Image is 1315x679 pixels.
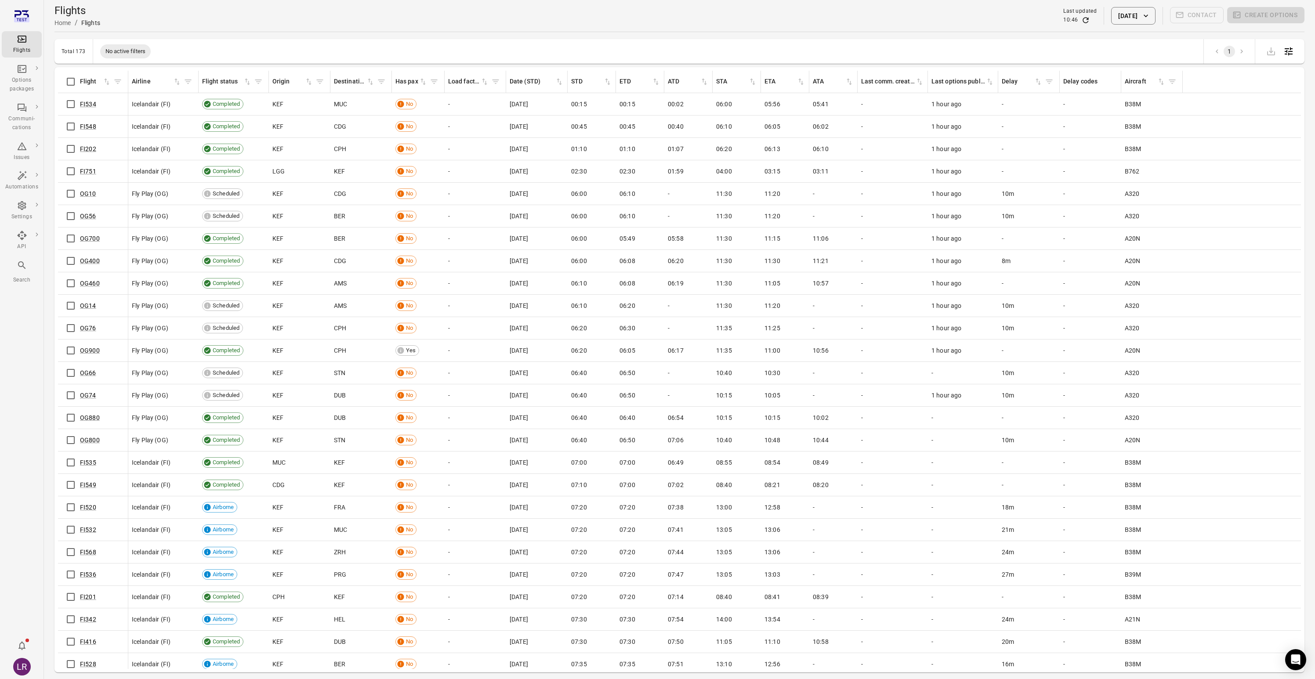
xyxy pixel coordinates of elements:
span: 11:05 [764,279,780,288]
span: CPH [334,144,346,153]
div: - [1002,234,1056,243]
span: No [403,235,416,243]
div: - [1002,279,1056,288]
span: Delay [1002,77,1043,87]
button: Filter by flight status [252,75,265,88]
span: Icelandair (FI) [132,100,170,108]
span: AMS [334,279,347,288]
span: Filter by origin [313,75,326,88]
span: 06:20 [668,256,684,265]
span: Icelandair (FI) [132,122,170,131]
span: 06:10 [716,122,732,131]
div: Date (STD) [510,77,555,87]
button: Filter by aircraft [1166,75,1179,88]
div: - [1002,100,1056,108]
span: Completed [210,235,243,243]
div: - [1063,234,1118,243]
a: FI534 [80,101,96,108]
span: 01:07 [668,144,684,153]
span: KEF [272,144,283,153]
span: 11:21 [813,256,829,265]
a: Issues [2,138,42,165]
div: Issues [5,153,38,162]
span: No [403,257,416,265]
div: Has pax [395,77,419,87]
div: Sort by last options package published in ascending order [931,77,994,87]
a: Options packages [2,61,42,96]
div: Sort by flight status in ascending order [202,77,252,87]
span: KEF [272,189,283,198]
span: Load factor [448,77,489,87]
span: KEF [272,100,283,108]
span: B38M [1125,122,1141,131]
div: Last comm. created [861,77,915,87]
button: [DATE] [1111,7,1155,25]
span: KEF [272,234,283,243]
span: Fly Play (OG) [132,279,168,288]
div: - [861,234,924,243]
div: Origin [272,77,304,87]
a: FI520 [80,504,96,511]
div: - [861,256,924,265]
span: 06:08 [619,279,635,288]
a: FI528 [80,661,96,668]
span: 03:11 [813,167,829,176]
span: BER [334,212,345,220]
div: - [861,100,924,108]
button: Filter by destination [375,75,388,88]
button: Filter by flight [111,75,124,88]
span: 00:45 [619,122,635,131]
div: Options packages [5,76,38,94]
span: Fly Play (OG) [132,189,168,198]
a: API [2,228,42,254]
span: 00:15 [619,100,635,108]
div: LR [13,658,31,675]
a: OG800 [80,437,100,444]
div: Load factor [448,77,480,87]
div: Flight status [202,77,243,87]
div: - [1063,100,1118,108]
span: Fly Play (OG) [132,256,168,265]
div: Sort by aircraft in ascending order [1125,77,1166,87]
span: 06:10 [619,212,635,220]
span: KEF [272,256,283,265]
a: FI416 [80,638,96,645]
div: Delay [1002,77,1034,87]
span: ATA [813,77,854,87]
span: [DATE] [510,234,528,243]
div: - [861,144,924,153]
span: [DATE] [510,122,528,131]
span: 06:19 [668,279,684,288]
a: FI536 [80,571,96,578]
div: - [861,122,924,131]
button: Laufey Rut [10,654,34,679]
span: [DATE] [510,189,528,198]
button: Filter by airline [181,75,195,88]
button: Open table configuration [1280,43,1297,60]
div: - [1063,144,1118,153]
div: Open Intercom Messenger [1285,649,1306,670]
span: 11:20 [764,189,780,198]
div: ETD [619,77,652,87]
a: OG66 [80,369,96,376]
div: - [1063,212,1118,220]
button: Search [2,257,42,287]
span: 11:20 [764,212,780,220]
a: OG74 [80,392,96,399]
span: 8m [1002,256,1011,265]
span: 06:00 [716,100,732,108]
span: MUC [334,100,347,108]
a: OG880 [80,414,100,421]
span: 06:10 [813,144,829,153]
span: 05:56 [764,100,780,108]
span: [DATE] [510,167,528,176]
span: 10:57 [813,279,829,288]
div: Sort by ATD in ascending order [668,77,709,87]
span: Scheduled [210,190,243,198]
div: Sort by ETA in ascending order [764,77,805,87]
span: Airline [132,77,181,87]
div: - [1063,167,1118,176]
